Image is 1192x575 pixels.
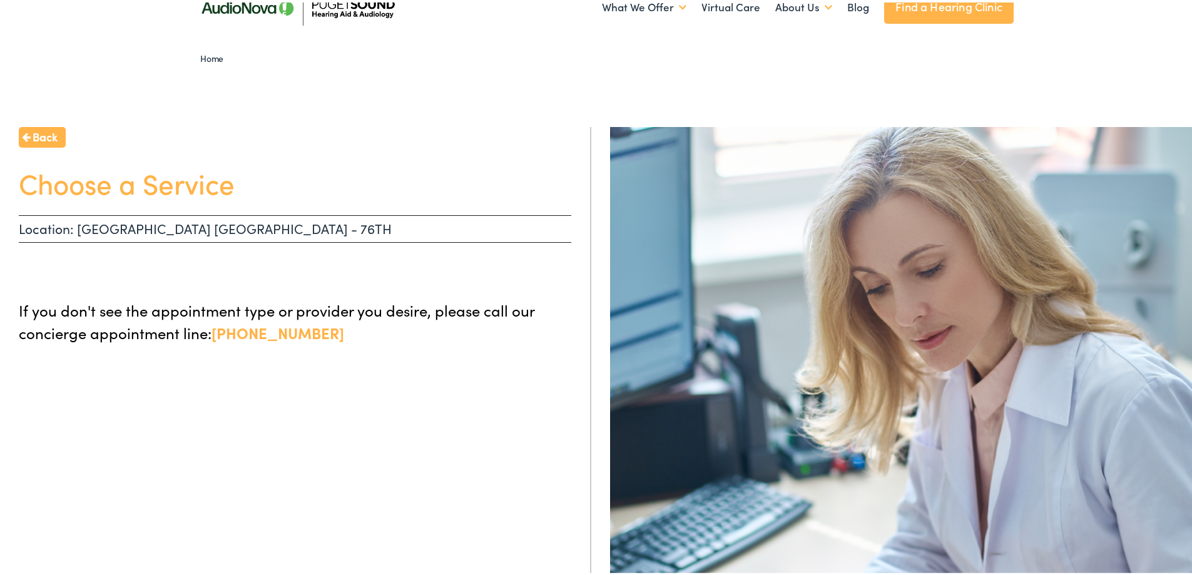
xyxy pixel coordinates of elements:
[19,213,571,240] p: Location: [GEOGRAPHIC_DATA] [GEOGRAPHIC_DATA] - 76TH
[19,297,571,342] p: If you don't see the appointment type or provider you desire, please call our concierge appointme...
[19,125,66,145] a: Back
[19,164,571,197] h1: Choose a Service
[33,126,58,143] span: Back
[200,49,230,62] a: Home
[211,320,344,340] a: [PHONE_NUMBER]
